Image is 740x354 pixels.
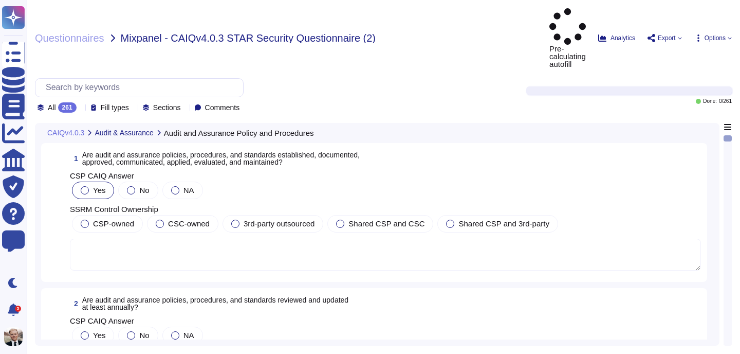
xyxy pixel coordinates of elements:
span: 1 [70,155,78,162]
span: Shared CSP and CSC [348,219,424,228]
span: Sections [153,104,181,111]
span: Export [658,35,676,41]
span: All [48,104,56,111]
span: 0 / 261 [719,99,732,104]
span: CSP-owned [93,219,134,228]
span: NA [183,186,194,194]
img: user [4,327,23,346]
div: 5 [15,306,21,312]
span: Comments [205,104,240,111]
span: Analytics [610,35,635,41]
span: 2 [70,300,78,307]
span: Yes [93,186,105,194]
input: Search by keywords [41,79,243,97]
span: Shared CSP and 3rd-party [458,219,549,228]
button: user [2,325,30,348]
span: Yes [93,331,105,340]
span: Questionnaires [35,33,104,43]
span: CSC-owned [168,219,210,228]
span: Audit & Assurance [95,129,153,136]
span: Options [705,35,726,41]
span: Fill types [101,104,129,111]
span: CAIQv4.0.3 [47,129,84,136]
span: CSP CAIQ Answer [70,316,134,325]
span: Mixpanel - CAIQv4.0.3 STAR Security Questionnaire (2) [121,33,376,43]
span: No [139,331,149,340]
span: Done: [703,99,717,104]
span: 3rd-party outsourced [244,219,314,228]
span: Audit and Assurance Policy and Procedures [164,129,314,137]
span: Pre-calculating autofill [549,8,586,68]
span: No [139,186,149,194]
span: Are audit and assurance policies, procedures, and standards reviewed and updated at least annually? [82,296,348,311]
span: CSP CAIQ Answer [70,171,134,180]
span: SSRM Control Ownership [70,205,158,214]
div: 261 [58,102,77,113]
span: NA [183,331,194,340]
span: Are audit and assurance policies, procedures, and standards established, documented, approved, co... [82,151,360,166]
button: Analytics [598,34,635,42]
